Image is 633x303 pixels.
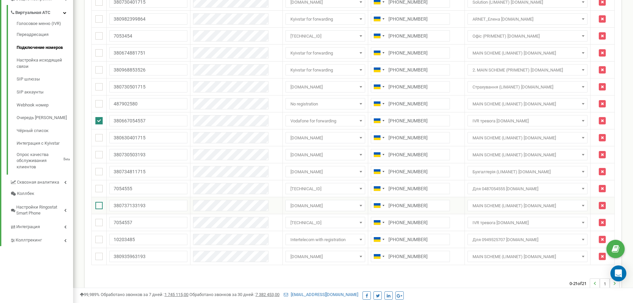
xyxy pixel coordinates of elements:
[371,251,450,262] input: 050 123 4567
[10,232,73,246] a: Коллтрекинг
[285,217,365,228] span: 91.210.116.35
[189,292,279,297] span: Обработано звонков за 30 дней :
[285,234,365,245] span: Intertelecom with registration
[371,115,450,126] input: 050 123 4567
[468,47,587,59] span: MAIN SCHEME (LIMANET) lima.net
[17,54,73,73] a: Настройка исходящей связи
[80,292,100,297] span: 99,989%
[371,81,386,92] div: Telephone country code
[17,179,59,186] span: Сквозная аналитика
[468,115,587,126] span: IVR тревога bel.net
[288,201,363,211] span: csbc.lifecell.ua
[468,251,587,262] span: MAIN SCHEME (LIMANET) lima.net
[371,132,450,143] input: 050 123 4567
[285,64,365,76] span: Kyivstar for forwarding
[17,191,34,197] span: Коллбек
[468,13,587,25] span: ARNET_Елена bel.net
[164,292,188,297] u: 1 745 115,00
[285,183,365,194] span: 91.210.116.35
[371,14,386,24] div: Telephone country code
[468,200,587,211] span: MAIN SCHEME (LIMANET) lima.net
[17,124,73,137] a: Чёрный список
[468,217,587,228] span: IVR тревога bel.net
[16,237,42,243] span: Коллтрекинг
[288,167,363,177] span: csbc.lifecell.ua
[17,73,73,86] a: SIP шлюзы
[371,234,386,245] div: Telephone country code
[288,82,363,92] span: csbc.lifecell.ua
[10,5,73,19] a: Виртуальная АТС
[468,81,587,92] span: Страхування (LIMANET) lima.net
[371,149,386,160] div: Telephone country code
[17,86,73,99] a: SIP аккаунты
[470,150,585,160] span: MAIN SCHEME (LIMANET) lima.net
[101,292,188,297] span: Обработано звонков за 7 дней :
[371,166,386,177] div: Telephone country code
[470,66,585,75] span: 2. MAIN SCHEME (PRIMENET) lima.net
[10,175,73,188] a: Сквозная аналитика
[371,98,450,109] input: 050 123 4567
[285,47,365,59] span: Kyivstar for forwarding
[371,217,386,228] div: Telephone country code
[285,132,365,143] span: csbc.lifecell.ua
[17,21,73,29] a: Голосовое меню (IVR)
[288,32,363,41] span: 91.210.116.35
[371,183,386,194] div: Telephone country code
[470,99,585,109] span: MAIN SCHEME (LIMANET) lima.net
[288,150,363,160] span: csbc.lifecell.ua
[470,116,585,126] span: IVR тревога bel.net
[285,81,365,92] span: csbc.lifecell.ua
[288,252,363,261] span: csbc.lifecell.ua
[284,292,358,297] a: [EMAIL_ADDRESS][DOMAIN_NAME]
[17,28,73,41] a: Переадресация
[470,133,585,143] span: MAIN SCHEME (LIMANET) lima.net
[17,41,73,54] a: Подключение номеров
[288,66,363,75] span: Kyivstar for forwarding
[470,32,585,41] span: Офіс (PRIMENET) lima.net
[288,15,363,24] span: Kyivstar for forwarding
[17,111,73,124] a: Очередь [PERSON_NAME]
[470,15,585,24] span: ARNET_Елена bel.net
[470,235,585,244] span: Для 0949525707 bel.net
[371,47,450,59] input: 050 123 4567
[17,137,73,150] a: Интеграция с Kyivstar
[468,234,587,245] span: Для 0949525707 bel.net
[371,251,386,262] div: Telephone country code
[470,218,585,227] span: IVR тревога bel.net
[470,49,585,58] span: MAIN SCHEME (LIMANET) lima.net
[371,48,386,58] div: Telephone country code
[570,272,620,295] nav: ...
[285,98,365,109] span: No registration
[256,292,279,297] u: 7 382 453,00
[17,150,73,170] a: Опрос качества обслуживания клиентовBeta
[371,98,386,109] div: Telephone country code
[578,280,582,286] span: of
[600,278,610,288] li: 1
[10,188,73,200] a: Коллбек
[288,218,363,227] span: 91.210.116.35
[285,200,365,211] span: csbc.lifecell.ua
[570,278,590,288] span: 0-21 21
[285,115,365,126] span: Vodafone for forwarding
[15,10,51,16] span: Виртуальная АТС
[16,204,64,217] span: Настройки Ringostat Smart Phone
[371,13,450,25] input: 050 123 4567
[468,132,587,143] span: MAIN SCHEME (LIMANET) lima.net
[288,99,363,109] span: No registration
[10,219,73,233] a: Интеграция
[610,265,626,281] div: Open Intercom Messenger
[371,132,386,143] div: Telephone country code
[371,166,450,177] input: 050 123 4567
[285,13,365,25] span: Kyivstar for forwarding
[468,183,587,194] span: Для 0487054555 bel.net
[16,224,40,230] span: Интеграция
[371,64,450,76] input: 050 123 4567
[470,201,585,211] span: MAIN SCHEME (LIMANET) lima.net
[371,65,386,75] div: Telephone country code
[371,31,386,41] div: Telephone country code
[468,30,587,42] span: Офіс (PRIMENET) lima.net
[288,116,363,126] span: Vodafone for forwarding
[288,133,363,143] span: csbc.lifecell.ua
[371,217,450,228] input: 050 123 4567
[470,167,585,177] span: Бухгалтерія (LIMANET) lima.net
